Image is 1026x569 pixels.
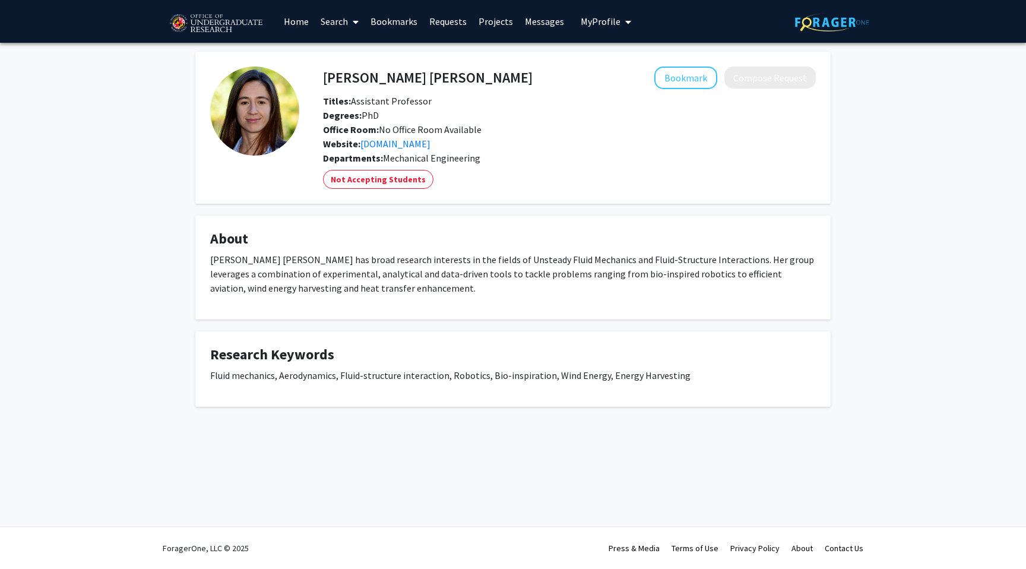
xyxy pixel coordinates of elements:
mat-chip: Not Accepting Students [323,170,433,189]
a: Bookmarks [365,1,423,42]
a: Search [315,1,365,42]
b: Degrees: [323,109,362,121]
a: Requests [423,1,473,42]
button: Add Cecilia Huertas Cerdeira to Bookmarks [654,67,717,89]
b: Website: [323,138,360,150]
img: ForagerOne Logo [795,13,869,31]
a: Projects [473,1,519,42]
p: [PERSON_NAME] [PERSON_NAME] has broad research interests in the fields of Unsteady Fluid Mechanic... [210,252,816,295]
img: Profile Picture [210,67,299,156]
div: ForagerOne, LLC © 2025 [163,527,249,569]
p: Fluid mechanics, Aerodynamics, Fluid-structure interaction, Robotics, Bio-inspiration, Wind Energ... [210,368,816,383]
span: Assistant Professor [323,95,432,107]
img: University of Maryland Logo [166,9,266,39]
span: No Office Room Available [323,124,482,135]
a: Home [278,1,315,42]
a: Press & Media [609,543,660,554]
h4: About [210,230,816,248]
b: Office Room: [323,124,379,135]
a: About [791,543,813,554]
a: Contact Us [825,543,863,554]
iframe: Chat [9,516,50,560]
a: Terms of Use [672,543,718,554]
a: Messages [519,1,570,42]
h4: Research Keywords [210,346,816,363]
button: Compose Request to Cecilia Huertas Cerdeira [724,67,816,88]
a: Opens in a new tab [360,138,430,150]
span: Mechanical Engineering [383,152,480,164]
b: Departments: [323,152,383,164]
span: PhD [323,109,379,121]
h4: [PERSON_NAME] [PERSON_NAME] [323,67,533,88]
span: My Profile [581,15,620,27]
a: Privacy Policy [730,543,780,554]
b: Titles: [323,95,351,107]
